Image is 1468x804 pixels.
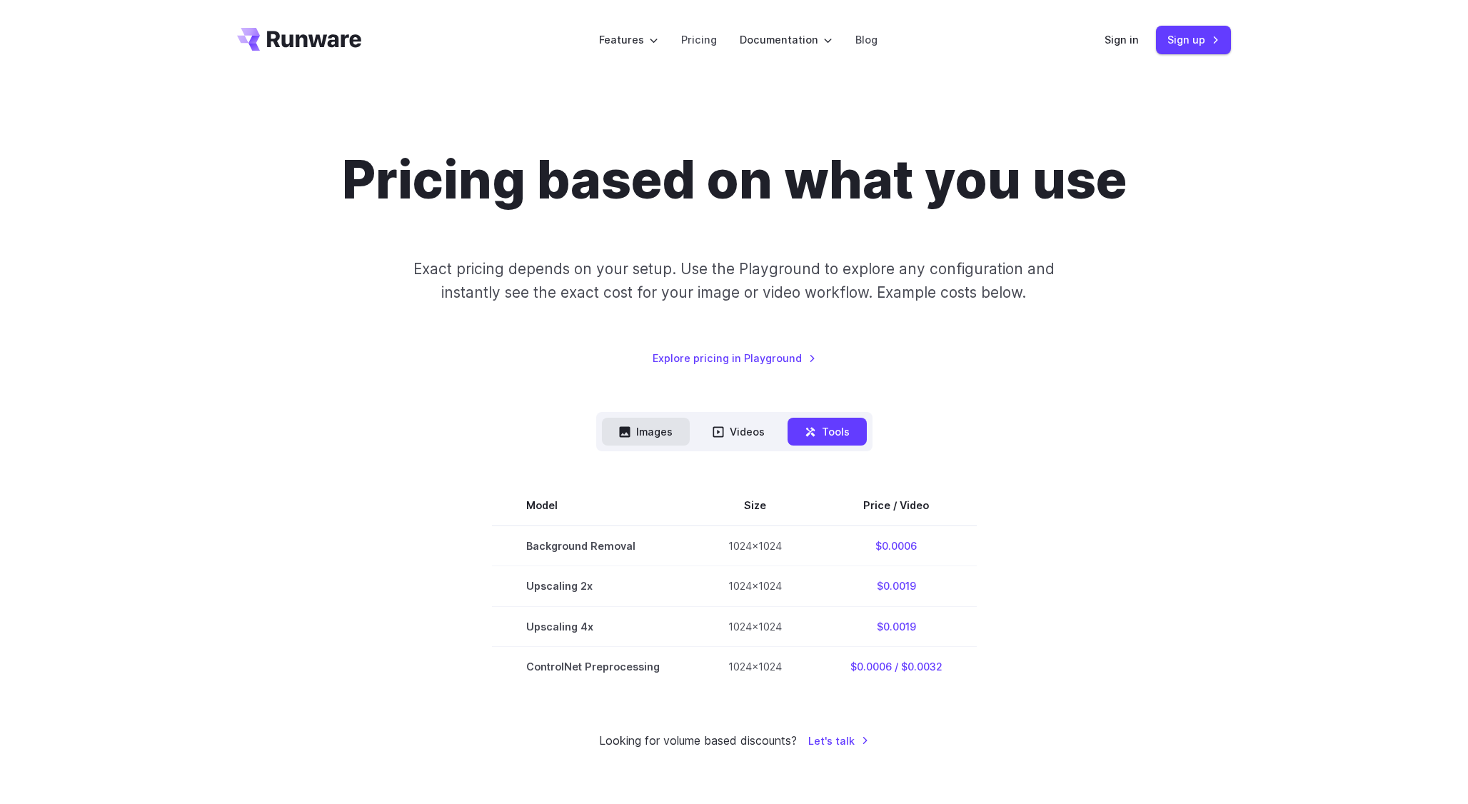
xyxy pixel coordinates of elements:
[740,31,833,48] label: Documentation
[492,486,694,526] th: Model
[492,606,694,646] td: Upscaling 4x
[694,566,816,606] td: 1024x1024
[492,566,694,606] td: Upscaling 2x
[816,606,977,646] td: $0.0019
[694,606,816,646] td: 1024x1024
[599,732,797,750] small: Looking for volume based discounts?
[1105,31,1139,48] a: Sign in
[492,526,694,566] td: Background Removal
[653,350,816,366] a: Explore pricing in Playground
[855,31,878,48] a: Blog
[237,28,361,51] a: Go to /
[386,257,1082,305] p: Exact pricing depends on your setup. Use the Playground to explore any configuration and instantl...
[694,486,816,526] th: Size
[695,418,782,446] button: Videos
[342,149,1127,211] h1: Pricing based on what you use
[816,526,977,566] td: $0.0006
[1156,26,1231,54] a: Sign up
[816,486,977,526] th: Price / Video
[694,526,816,566] td: 1024x1024
[788,418,867,446] button: Tools
[599,31,658,48] label: Features
[816,566,977,606] td: $0.0019
[681,31,717,48] a: Pricing
[816,646,977,686] td: $0.0006 / $0.0032
[808,733,869,749] a: Let's talk
[694,646,816,686] td: 1024x1024
[492,646,694,686] td: ControlNet Preprocessing
[602,418,690,446] button: Images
